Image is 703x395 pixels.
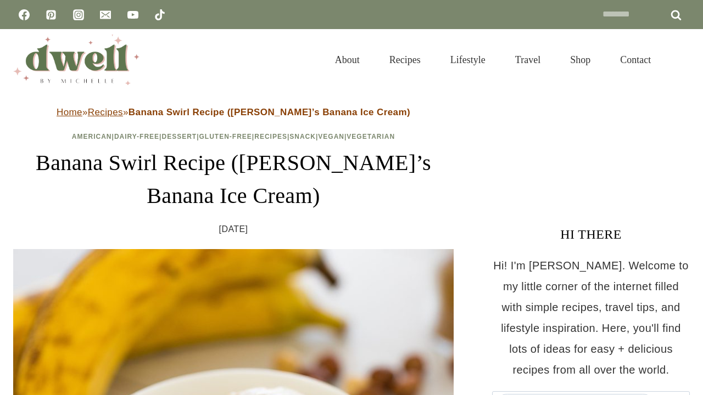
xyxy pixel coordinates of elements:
p: Hi! I'm [PERSON_NAME]. Welcome to my little corner of the internet filled with simple recipes, tr... [492,255,690,380]
a: Lifestyle [436,41,500,79]
a: Recipes [254,133,287,140]
time: [DATE] [219,221,248,238]
a: American [72,133,112,140]
h3: HI THERE [492,224,690,244]
a: Facebook [13,4,35,26]
span: | | | | | | | [72,133,395,140]
a: Travel [500,41,555,79]
a: Pinterest [40,4,62,26]
h1: Banana Swirl Recipe ([PERSON_NAME]’s Banana Ice Cream) [13,146,454,212]
a: Vegetarian [347,133,395,140]
a: Dairy-Free [114,133,159,140]
img: DWELL by michelle [13,35,140,85]
a: YouTube [122,4,144,26]
a: Contact [605,41,666,79]
a: Shop [555,41,605,79]
button: View Search Form [671,50,690,69]
a: Recipes [88,107,123,117]
a: Dessert [161,133,197,140]
a: Snack [289,133,316,140]
a: Recipes [375,41,436,79]
a: Gluten-Free [199,133,252,140]
a: Instagram [68,4,90,26]
a: Home [57,107,82,117]
a: About [320,41,375,79]
nav: Primary Navigation [320,41,666,79]
a: TikTok [149,4,171,26]
a: Email [94,4,116,26]
strong: Banana Swirl Recipe ([PERSON_NAME]’s Banana Ice Cream) [129,107,410,117]
a: Vegan [318,133,344,140]
span: » » [57,107,410,117]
